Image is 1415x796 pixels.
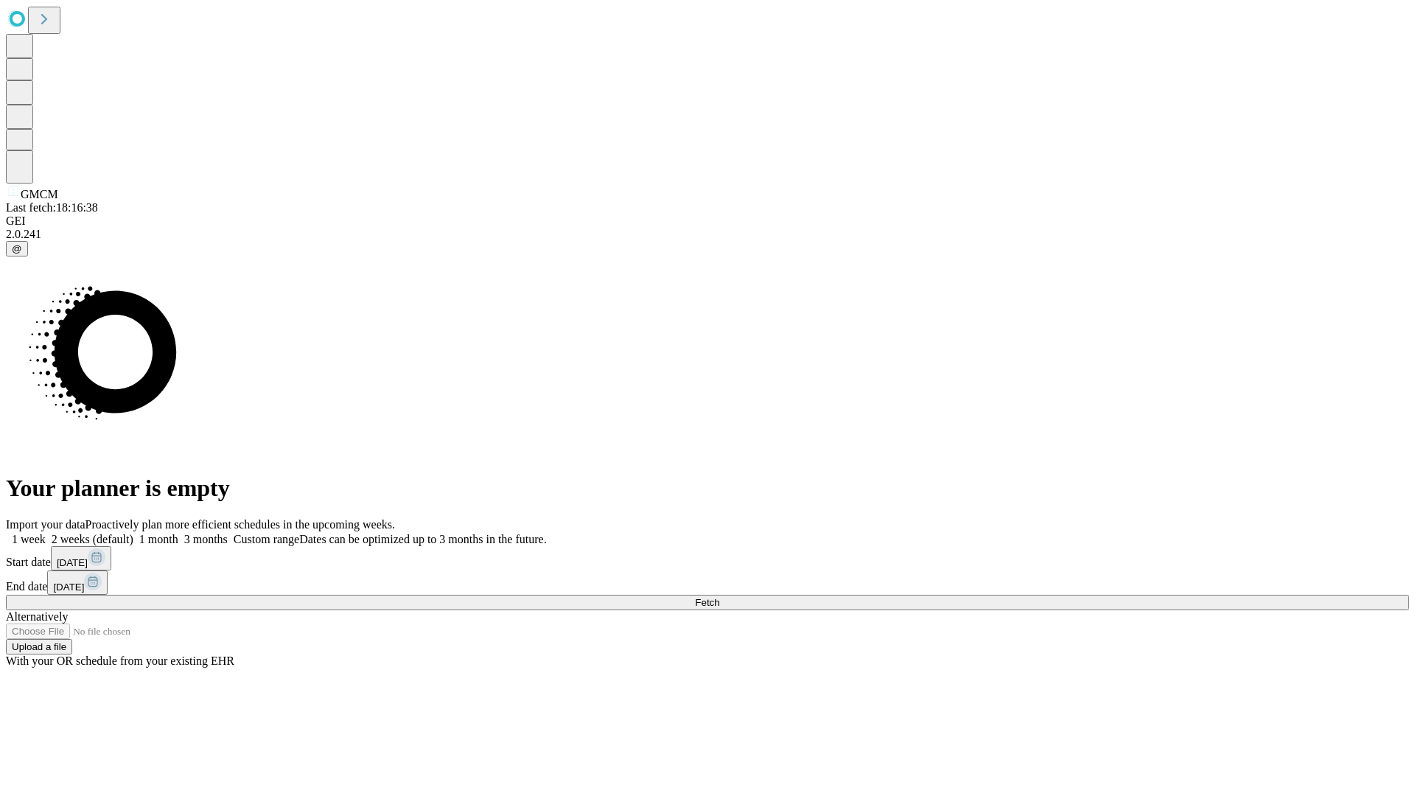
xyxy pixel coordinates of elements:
[6,201,98,214] span: Last fetch: 18:16:38
[47,570,108,595] button: [DATE]
[57,557,88,568] span: [DATE]
[6,214,1409,228] div: GEI
[6,475,1409,502] h1: Your planner is empty
[695,597,719,608] span: Fetch
[12,243,22,254] span: @
[21,188,58,200] span: GMCM
[6,518,85,531] span: Import your data
[6,610,68,623] span: Alternatively
[53,582,84,593] span: [DATE]
[6,546,1409,570] div: Start date
[6,570,1409,595] div: End date
[6,595,1409,610] button: Fetch
[299,533,546,545] span: Dates can be optimized up to 3 months in the future.
[6,241,28,256] button: @
[6,654,234,667] span: With your OR schedule from your existing EHR
[12,533,46,545] span: 1 week
[85,518,395,531] span: Proactively plan more efficient schedules in the upcoming weeks.
[52,533,133,545] span: 2 weeks (default)
[184,533,228,545] span: 3 months
[6,228,1409,241] div: 2.0.241
[234,533,299,545] span: Custom range
[51,546,111,570] button: [DATE]
[6,639,72,654] button: Upload a file
[139,533,178,545] span: 1 month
